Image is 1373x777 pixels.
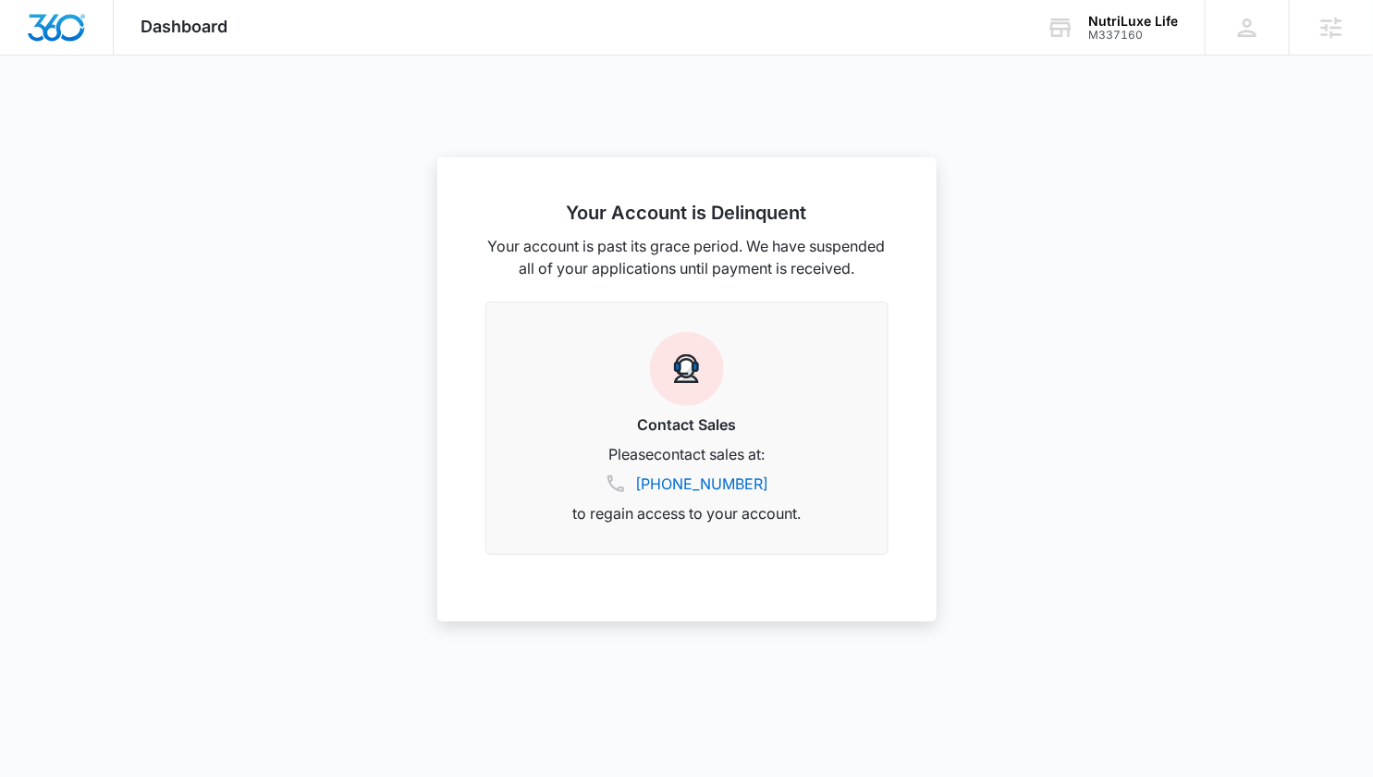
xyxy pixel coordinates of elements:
[1088,29,1178,42] div: account id
[509,413,865,436] h3: Contact Sales
[485,202,889,224] h2: Your Account is Delinquent
[485,235,889,279] p: Your account is past its grace period. We have suspended all of your applications until payment i...
[1088,14,1178,29] div: account name
[509,443,865,524] p: Please contact sales at: to regain access to your account.
[141,17,228,36] span: Dashboard
[636,473,769,495] a: [PHONE_NUMBER]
